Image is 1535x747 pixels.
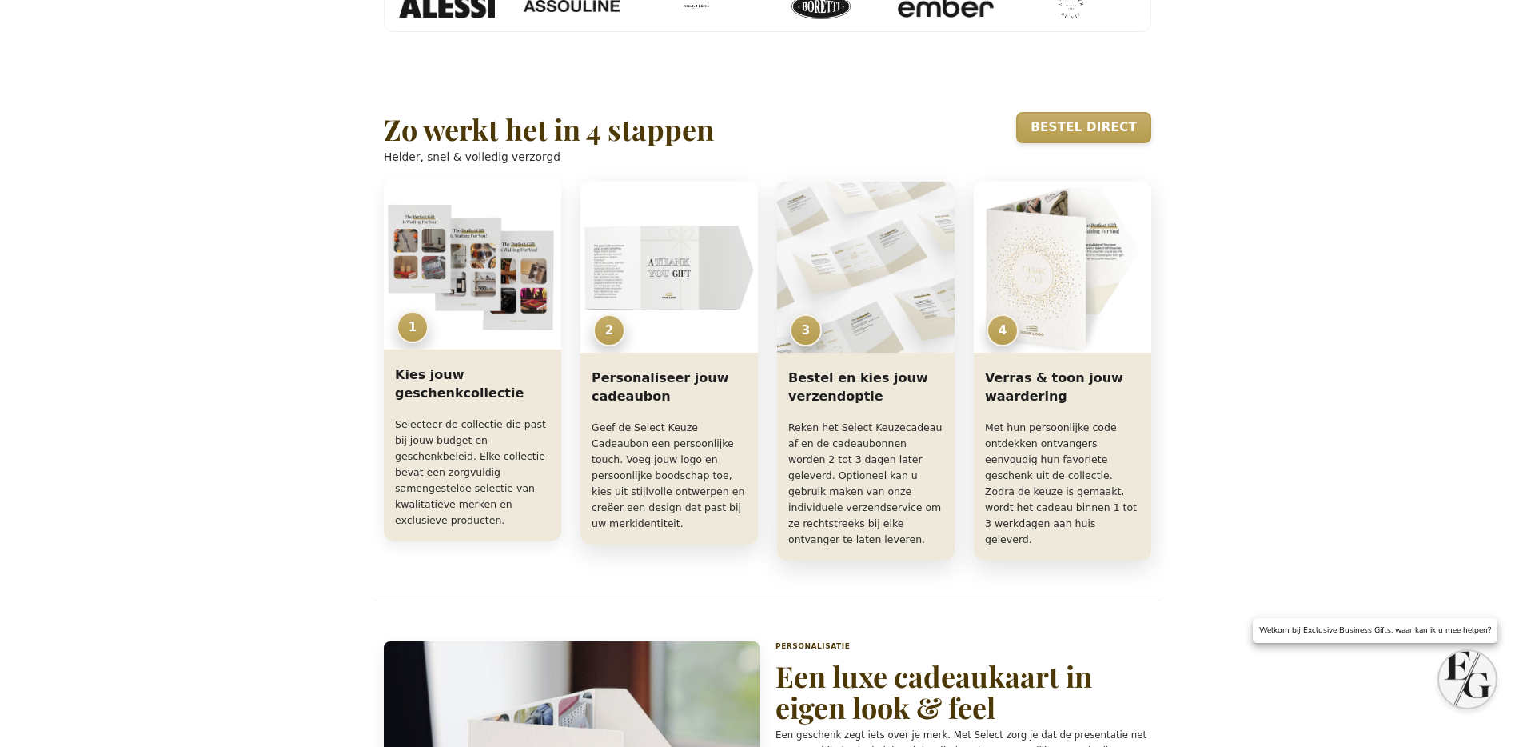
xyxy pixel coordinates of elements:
span: 1 [397,311,429,343]
h3: Bestel en kies jouw verzendoptie [788,370,943,414]
span: 2 [593,314,625,346]
span: 4 [987,314,1019,346]
h2: Een luxe cadeaukaart in eigen look & feel [775,661,1151,724]
section: Zo werkt het [376,72,1159,601]
img: Kies jouw geschenkcollectie [384,178,561,356]
p: Reken het Select Keuzecadeau af en de cadeaubonnen worden 2 tot 3 dagen later geleverd. Optioneel... [788,420,943,548]
p: Met hun persoonlijke code ontdekken ontvangers eenvoudig hun favoriete geschenk uit de collectie.... [985,420,1140,548]
p: Selecteer de collectie die past bij jouw budget en geschenkbeleid. Elke collectie bevat een zorgv... [395,417,550,529]
h3: Kies jouw geschenkcollectie [395,366,550,411]
h3: Personaliseer jouw cadeaubon [592,370,747,414]
p: Geef de Select Keuze Cadeaubon een persoonlijke touch. Voeg jouw logo en persoonlijke boodschap t... [592,420,747,532]
span: 3 [790,314,822,346]
h3: Verras & toon jouw waardering [985,370,1140,414]
img: Kies jouw verzendoptie [777,182,955,359]
img: Verras & toon jouw waardering [974,182,1151,359]
img: Personaliseer jouw cadeaubon [580,182,758,359]
p: Helder, snel & volledig verzorgd [384,148,714,166]
a: Bestel direct [1016,112,1151,143]
p: Personalisatie [775,641,1151,653]
h2: Zo werkt het in 4 stappen [384,114,714,146]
